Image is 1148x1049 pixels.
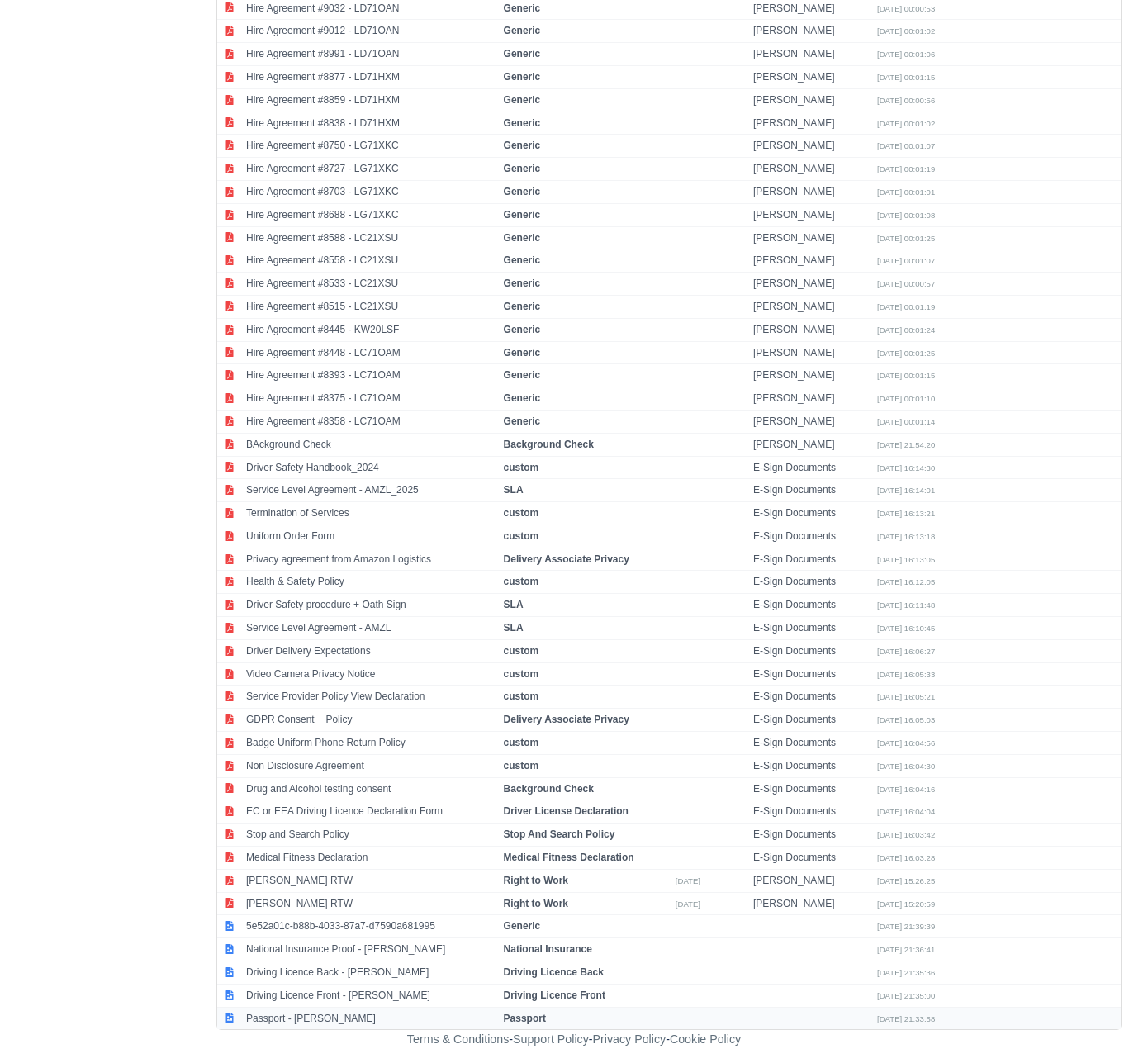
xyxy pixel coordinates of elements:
[242,180,500,203] td: Hire Agreement #8703 - LG71XKC
[749,800,873,824] td: E-Sign Documents
[504,737,539,748] strong: custom
[504,369,541,381] strong: Generic
[242,524,500,548] td: Uniform Order Form
[877,807,935,816] small: [DATE] 16:04:04
[877,50,935,59] small: [DATE] 00:01:06
[877,991,935,1000] small: [DATE] 21:35:00
[749,433,873,456] td: [PERSON_NAME]
[877,532,935,541] small: [DATE] 16:13:18
[676,876,700,885] small: [DATE]
[242,410,500,433] td: Hire Agreement #8358 - LC71OAM
[504,347,541,358] strong: Generic
[504,209,541,221] strong: Generic
[749,847,873,870] td: E-Sign Documents
[749,869,873,892] td: [PERSON_NAME]
[593,1032,667,1046] a: Privacy Policy
[504,117,541,129] strong: Generic
[513,1032,589,1046] a: Support Policy
[504,2,541,14] strong: Generic
[877,785,935,794] small: [DATE] 16:04:16
[877,187,935,197] small: [DATE] 00:01:01
[504,875,568,886] strong: Right to Work
[242,617,500,640] td: Service Level Agreement - AMZL
[749,112,873,135] td: [PERSON_NAME]
[749,273,873,296] td: [PERSON_NAME]
[877,463,935,472] small: [DATE] 16:14:30
[242,456,500,479] td: Driver Safety Handbook_2024
[877,96,935,105] small: [DATE] 00:00:56
[877,830,935,839] small: [DATE] 16:03:42
[242,754,500,777] td: Non Disclosure Agreement
[242,479,500,502] td: Service Level Agreement - AMZL_2025
[749,180,873,203] td: [PERSON_NAME]
[877,853,935,862] small: [DATE] 16:03:28
[504,966,604,978] strong: Driving Licence Back
[504,278,541,289] strong: Generic
[749,456,873,479] td: E-Sign Documents
[877,577,935,586] small: [DATE] 16:12:05
[242,387,500,411] td: Hire Agreement #8375 - LC71OAM
[877,738,935,748] small: [DATE] 16:04:56
[877,692,935,701] small: [DATE] 16:05:21
[504,760,539,771] strong: custom
[877,302,935,311] small: [DATE] 00:01:19
[504,530,539,542] strong: custom
[749,824,873,847] td: E-Sign Documents
[242,65,500,88] td: Hire Agreement #8877 - LD71HXM
[504,71,541,83] strong: Generic
[504,828,615,840] strong: Stop And Search Policy
[504,783,594,795] strong: Background Check
[504,186,541,197] strong: Generic
[504,301,541,312] strong: Generic
[504,576,539,587] strong: custom
[1065,970,1148,1049] iframe: Chat Widget
[877,417,935,426] small: [DATE] 00:01:14
[504,553,629,565] strong: Delivery Associate Privacy
[877,670,935,679] small: [DATE] 16:05:33
[749,662,873,686] td: E-Sign Documents
[749,341,873,364] td: [PERSON_NAME]
[504,232,541,244] strong: Generic
[242,318,500,341] td: Hire Agreement #8445 - KW20LSF
[877,73,935,82] small: [DATE] 00:01:15
[749,548,873,571] td: E-Sign Documents
[504,645,539,657] strong: custom
[242,869,500,892] td: [PERSON_NAME] RTW
[242,158,500,181] td: Hire Agreement #8727 - LG71XKC
[877,715,935,724] small: [DATE] 16:05:03
[749,410,873,433] td: [PERSON_NAME]
[749,732,873,755] td: E-Sign Documents
[504,439,594,450] strong: Background Check
[242,594,500,617] td: Driver Safety procedure + Oath Sign
[749,617,873,640] td: E-Sign Documents
[877,922,935,931] small: [DATE] 21:39:39
[749,88,873,112] td: [PERSON_NAME]
[749,639,873,662] td: E-Sign Documents
[749,158,873,181] td: [PERSON_NAME]
[877,1014,935,1023] small: [DATE] 21:33:58
[749,364,873,387] td: [PERSON_NAME]
[877,141,935,150] small: [DATE] 00:01:07
[877,899,935,909] small: [DATE] 15:20:59
[749,571,873,594] td: E-Sign Documents
[242,295,500,318] td: Hire Agreement #8515 - LC21XSU
[877,279,935,288] small: [DATE] 00:00:57
[504,507,539,519] strong: custom
[877,211,935,220] small: [DATE] 00:01:08
[242,20,500,43] td: Hire Agreement #9012 - LD71OAN
[749,892,873,915] td: [PERSON_NAME]
[877,440,935,449] small: [DATE] 21:54:20
[504,163,541,174] strong: Generic
[749,709,873,732] td: E-Sign Documents
[877,647,935,656] small: [DATE] 16:06:27
[103,1030,1045,1049] div: - - -
[877,325,935,335] small: [DATE] 00:01:24
[242,1007,500,1029] td: Passport - [PERSON_NAME]
[242,548,500,571] td: Privacy agreement from Amazon Logistics
[242,249,500,273] td: Hire Agreement #8558 - LC21XSU
[242,341,500,364] td: Hire Agreement #8448 - LC71OAM
[749,754,873,777] td: E-Sign Documents
[877,762,935,771] small: [DATE] 16:04:30
[749,135,873,158] td: [PERSON_NAME]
